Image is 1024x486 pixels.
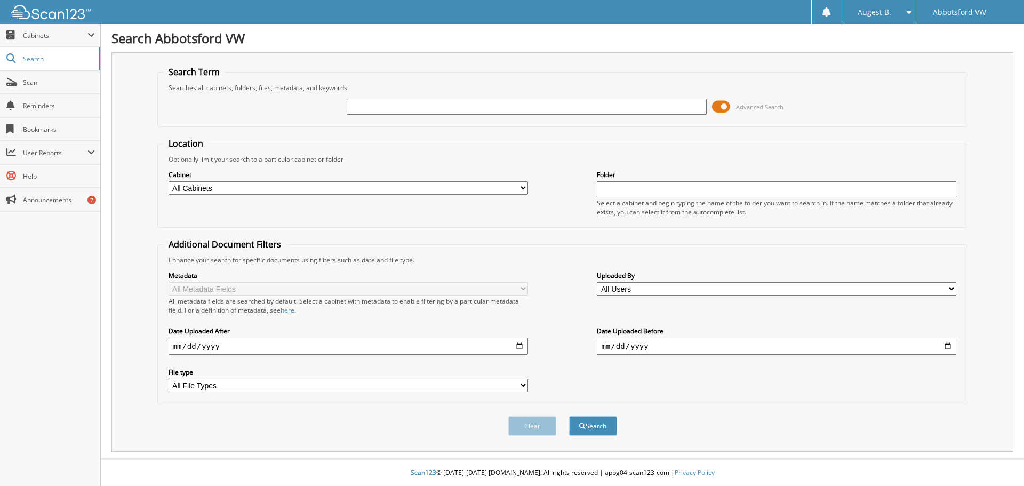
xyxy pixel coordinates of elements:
legend: Location [163,138,209,149]
span: Scan123 [411,468,436,477]
button: Search [569,416,617,436]
input: start [169,338,528,355]
label: Date Uploaded Before [597,326,956,336]
span: Announcements [23,195,95,204]
div: © [DATE]-[DATE] [DOMAIN_NAME]. All rights reserved | appg04-scan123-com | [101,460,1024,486]
label: Uploaded By [597,271,956,280]
span: Advanced Search [736,103,783,111]
div: All metadata fields are searched by default. Select a cabinet with metadata to enable filtering b... [169,297,528,315]
span: Abbotsford VW [933,9,986,15]
legend: Search Term [163,66,225,78]
input: end [597,338,956,355]
label: Metadata [169,271,528,280]
span: Search [23,54,93,63]
span: Scan [23,78,95,87]
iframe: Chat Widget [971,435,1024,486]
label: File type [169,368,528,377]
span: Bookmarks [23,125,95,134]
span: User Reports [23,148,87,157]
div: 7 [87,196,96,204]
label: Date Uploaded After [169,326,528,336]
span: Augest B. [858,9,891,15]
span: Reminders [23,101,95,110]
label: Folder [597,170,956,179]
div: Enhance your search for specific documents using filters such as date and file type. [163,256,962,265]
a: here [281,306,294,315]
a: Privacy Policy [675,468,715,477]
div: Optionally limit your search to a particular cabinet or folder [163,155,962,164]
div: Select a cabinet and begin typing the name of the folder you want to search in. If the name match... [597,198,956,217]
label: Cabinet [169,170,528,179]
legend: Additional Document Filters [163,238,286,250]
img: scan123-logo-white.svg [11,5,91,19]
div: Searches all cabinets, folders, files, metadata, and keywords [163,83,962,92]
span: Help [23,172,95,181]
span: Cabinets [23,31,87,40]
button: Clear [508,416,556,436]
h1: Search Abbotsford VW [111,29,1013,47]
